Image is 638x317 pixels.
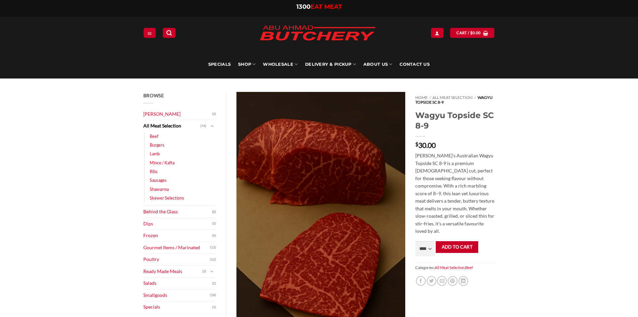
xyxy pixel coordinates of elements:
[143,120,201,132] a: All Meat Selection
[416,276,426,286] a: Share on Facebook
[200,121,206,131] span: (74)
[448,276,457,286] a: Pin on Pinterest
[208,50,231,78] a: Specials
[456,30,481,36] span: Cart /
[150,141,164,149] a: Burgers
[150,167,158,176] a: Ribs
[143,93,164,98] span: Browse
[210,290,216,300] span: (18)
[296,3,310,10] span: 1300
[610,290,631,310] iframe: chat widget
[212,278,216,288] span: (2)
[465,265,473,270] a: Beef
[143,289,210,301] a: Smallgoods
[210,255,216,265] span: (12)
[470,30,473,36] span: $
[144,28,156,38] a: Menu
[143,218,212,230] a: Dips
[212,231,216,241] span: (9)
[415,141,436,149] bdi: 30.00
[263,50,298,78] a: Wholesale
[150,194,184,202] a: Skewer Selections
[163,28,175,38] a: Search
[212,302,216,312] span: (1)
[143,254,210,265] a: Poultry
[450,28,494,38] a: View cart
[363,50,392,78] a: About Us
[143,301,212,313] a: Specials
[143,266,203,277] a: Ready Made Meals
[202,266,206,276] span: (2)
[474,95,476,100] span: //
[415,142,418,147] span: $
[208,122,216,130] button: Toggle
[296,3,342,10] a: 1300EAT MEAT
[212,109,216,119] span: (2)
[437,276,447,286] a: Email to a Friend
[305,50,356,78] a: Delivery & Pickup
[415,95,492,105] span: Wagyu Topside SC 8-9
[212,219,216,229] span: (5)
[470,31,481,35] bdi: 0.00
[432,95,473,100] a: All Meat Selection
[150,158,174,167] a: Mince / Kafta
[143,242,210,254] a: Gourmet Items / Marinated
[143,230,212,242] a: Frozen
[415,95,428,100] a: Home
[212,207,216,217] span: (0)
[150,176,167,184] a: Sausages
[254,21,381,46] img: Abu Ahmad Butchery
[435,265,465,270] a: All Meat Selection
[143,277,212,289] a: Salads
[415,110,495,131] h1: Wagyu Topside SC 8-9
[400,50,430,78] a: Contact Us
[431,28,443,38] a: Login
[150,149,160,158] a: Lamb
[415,152,495,235] p: [PERSON_NAME]’s Australian Wagyu Topside SC 8-9 is a premium [DEMOGRAPHIC_DATA] cut, perfect for ...
[150,185,169,194] a: Shawarma
[210,243,216,253] span: (13)
[143,206,212,218] a: Behind the Glass
[310,3,342,10] span: EAT MEAT
[150,132,158,141] a: Beef
[427,276,436,286] a: Share on Twitter
[143,108,212,120] a: [PERSON_NAME]
[208,268,216,275] button: Toggle
[238,50,256,78] a: SHOP
[436,241,478,253] button: Add to cart
[458,276,468,286] a: Share on LinkedIn
[429,95,431,100] span: //
[415,263,495,272] span: Categories: ,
